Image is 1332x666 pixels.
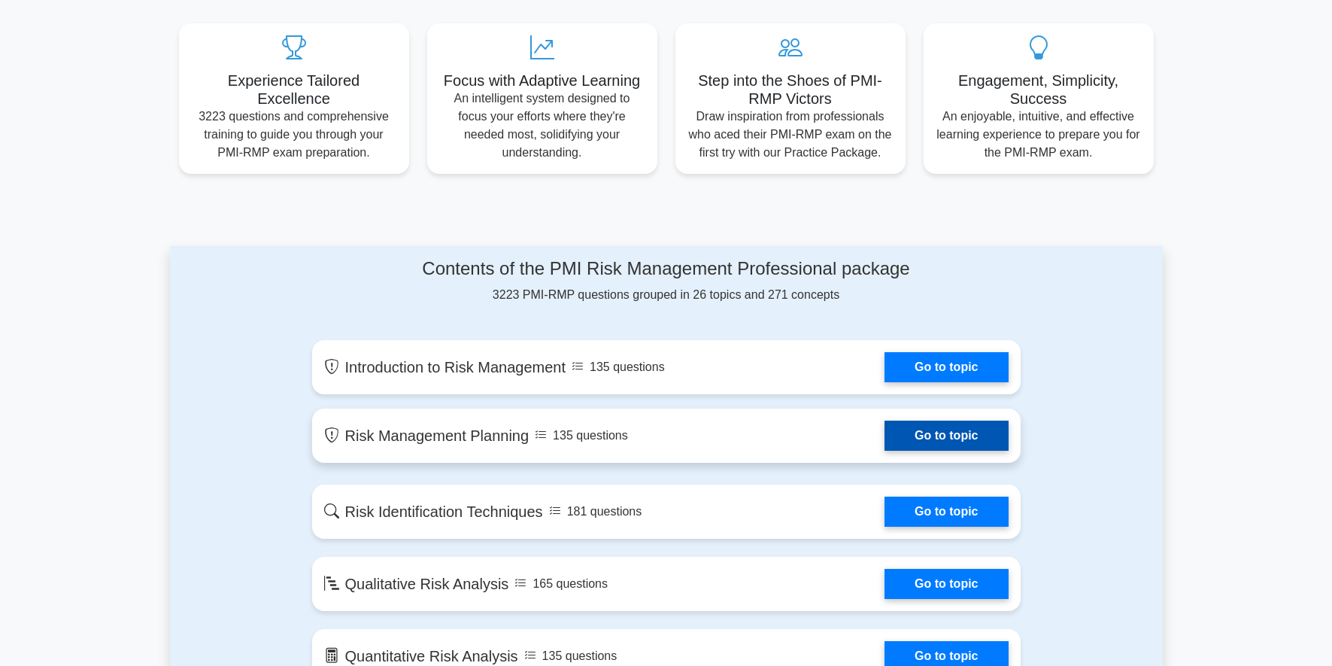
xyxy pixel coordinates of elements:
[687,108,894,162] p: Draw inspiration from professionals who aced their PMI-RMP exam on the first try with our Practic...
[884,421,1008,451] a: Go to topic
[312,258,1021,280] h4: Contents of the PMI Risk Management Professional package
[312,258,1021,304] div: 3223 PMI-RMP questions grouped in 26 topics and 271 concepts
[439,90,645,162] p: An intelligent system designed to focus your efforts where they're needed most, solidifying your ...
[884,569,1008,599] a: Go to topic
[687,71,894,108] h5: Step into the Shoes of PMI-RMP Victors
[439,71,645,90] h5: Focus with Adaptive Learning
[884,497,1008,527] a: Go to topic
[936,108,1142,162] p: An enjoyable, intuitive, and effective learning experience to prepare you for the PMI-RMP exam.
[191,108,397,162] p: 3223 questions and comprehensive training to guide you through your PMI-RMP exam preparation.
[936,71,1142,108] h5: Engagement, Simplicity, Success
[884,352,1008,382] a: Go to topic
[191,71,397,108] h5: Experience Tailored Excellence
